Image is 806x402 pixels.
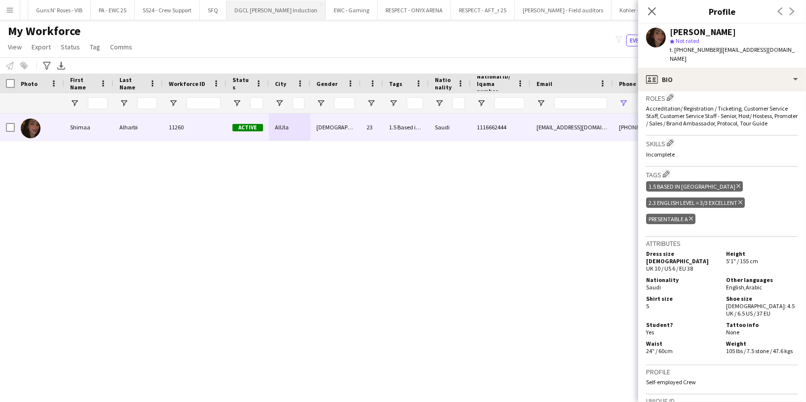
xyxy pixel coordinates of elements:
button: Open Filter Menu [477,99,486,108]
button: Open Filter Menu [537,99,545,108]
div: Presentable A [646,214,695,224]
p: Incomplete [646,151,798,158]
button: Guns N' Roses - VIB [28,0,91,20]
span: Tags [389,80,402,87]
input: Phone Filter Input [637,97,733,109]
div: 1.5 Based in [GEOGRAPHIC_DATA], 2.3 English Level = 3/3 Excellent , Presentable A [383,114,429,141]
button: RESPECT - ONYX ARENA [378,0,451,20]
button: DGCL [PERSON_NAME] Induction [227,0,326,20]
h5: Waist [646,340,718,347]
h3: Roles [646,92,798,103]
button: Open Filter Menu [435,99,444,108]
span: Status [61,42,80,51]
h5: Shirt size [646,295,718,302]
button: Open Filter Menu [119,99,128,108]
div: Bio [638,68,806,91]
span: Email [537,80,552,87]
input: First Name Filter Input [88,97,108,109]
div: AlUla [269,114,310,141]
div: [PHONE_NUMBER] [613,114,739,141]
span: [DEMOGRAPHIC_DATA]: 4.5 UK / 6.5 US / 37 EU [726,302,795,317]
span: t. [PHONE_NUMBER] [670,46,721,53]
h3: Profile [646,367,798,376]
img: Shimaa Alharbi [21,119,40,138]
span: None [726,328,739,336]
span: English , [726,283,746,291]
h5: Shoe size [726,295,798,302]
a: Status [57,40,84,53]
input: City Filter Input [293,97,305,109]
div: 11260 [163,114,227,141]
button: Open Filter Menu [70,99,79,108]
a: View [4,40,26,53]
span: Active [232,124,263,131]
span: Yes [646,328,654,336]
span: UK 10 / US 6 / EU 38 [646,265,693,272]
div: Saudi [429,114,471,141]
span: Arabic [746,283,762,291]
app-action-btn: Advanced filters [41,60,53,72]
button: Open Filter Menu [232,99,241,108]
h5: Dress size [DEMOGRAPHIC_DATA] [646,250,718,265]
input: Tags Filter Input [407,97,423,109]
span: Accreditation/ Registration / Ticketing, Customer Service Staff, Customer Service Staff - Senior,... [646,105,798,127]
span: Phone [619,80,636,87]
input: Nationality Filter Input [453,97,465,109]
span: S [646,302,649,310]
h3: Attributes [646,239,798,248]
div: 2.3 English Level = 3/3 Excellent [646,198,745,208]
app-action-btn: Export XLSX [55,60,67,72]
button: PA - EWC 25 [91,0,135,20]
span: Nationality [435,76,453,91]
input: Status Filter Input [250,97,263,109]
span: Workforce ID [169,80,205,87]
button: Kohler - Index [612,0,662,20]
button: Open Filter Menu [316,99,325,108]
span: Tag [90,42,100,51]
h5: Nationality [646,276,718,283]
h5: Height [726,250,798,257]
span: 5'1" / 155 cm [726,257,758,265]
span: First Name [70,76,96,91]
a: Tag [86,40,104,53]
button: Open Filter Menu [169,99,178,108]
div: Shimaa [64,114,114,141]
button: Open Filter Menu [619,99,628,108]
span: City [275,80,286,87]
input: Email Filter Input [554,97,607,109]
h3: Tags [646,169,798,179]
span: Photo [21,80,38,87]
h5: Student? [646,321,718,328]
h3: Skills [646,138,798,148]
span: Gender [316,80,338,87]
div: 1.5 Based in [GEOGRAPHIC_DATA] [646,181,743,192]
span: 1116662444 [477,123,506,131]
button: EWC - Gaming [326,0,378,20]
input: Last Name Filter Input [137,97,157,109]
span: Status [232,76,251,91]
a: Export [28,40,55,53]
div: [DEMOGRAPHIC_DATA] [310,114,361,141]
h3: Profile [638,5,806,18]
div: 23 [361,114,383,141]
h5: Tattoo info [726,321,798,328]
span: Comms [110,42,132,51]
button: [PERSON_NAME] - Field auditors [515,0,612,20]
h5: Other languages [726,276,798,283]
button: Open Filter Menu [275,99,284,108]
div: Alharbi [114,114,163,141]
input: National ID/ Iqama number Filter Input [495,97,525,109]
a: Comms [106,40,136,53]
span: Saudi [646,283,661,291]
button: RESPECT - AFT_r 25 [451,0,515,20]
span: Not rated [676,37,699,44]
button: SS24 - Crew Support [135,0,200,20]
button: Open Filter Menu [367,99,376,108]
div: [EMAIL_ADDRESS][DOMAIN_NAME] [531,114,613,141]
h5: Weight [726,340,798,347]
span: 24" / 60cm [646,347,673,355]
span: 105 lbs / 7.5 stone / 47.6 kgs [726,347,793,355]
button: SFQ [200,0,227,20]
input: Workforce ID Filter Input [187,97,221,109]
input: Gender Filter Input [334,97,355,109]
